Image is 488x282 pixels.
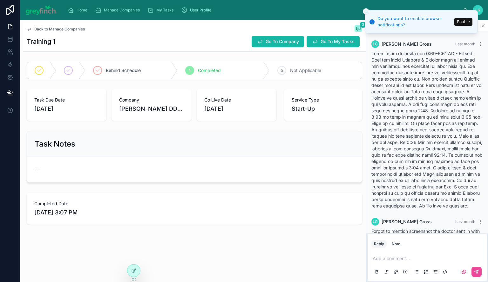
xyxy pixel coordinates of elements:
span: Completed Date [34,200,355,207]
span: My Tasks [156,8,173,13]
span: Start-Up [292,104,315,113]
h1: Training 1 [27,37,55,46]
span: Last month [455,219,475,224]
span: Company [119,97,184,103]
a: Back to Manage Companies [27,27,85,32]
span: [PERSON_NAME] DDS LLC - Alinea by [PERSON_NAME] [119,104,184,113]
span: Not Applicable [290,67,321,74]
span: [PERSON_NAME] Gross [382,219,432,225]
button: 3 [355,25,362,33]
span: Home [77,8,87,13]
span: 4 [188,68,191,73]
button: Note [389,240,403,248]
span: Forgot to mention screenshot the doctor sent in with details of call showing one with 1:30 CST Ch... [371,228,483,272]
span: LG [373,219,378,224]
span: [DATE] [34,104,99,113]
button: Enable [454,18,472,26]
span: Last month [455,42,475,46]
span: LG [373,42,378,47]
span: [PERSON_NAME] Gross [382,41,432,47]
img: App logo [25,5,58,15]
button: Reply [371,240,387,248]
span: Behind Schedule [106,67,141,74]
div: Do you want to enable browser notifications? [377,16,452,28]
span: Back to Manage Companies [34,27,85,32]
a: Home [66,4,92,16]
button: Close toast [363,8,369,15]
a: User Profile [179,4,216,16]
span: 3 [360,22,366,28]
div: Note [392,241,400,246]
span: LG [475,8,480,13]
span: [DATE] [204,104,269,113]
span: Loremipsum dolorsita con 0:69-6:61 ADI- Elitsed. Doei tem incid Utlabore & E dolor magn ali enima... [371,51,483,208]
span: Task Due Date [34,97,99,103]
span: Go To Company [266,38,299,45]
h2: Task Notes [35,139,75,149]
span: -- [35,167,38,173]
span: [DATE] 3:07 PM [34,208,355,217]
span: User Profile [190,8,211,13]
span: Service Type [292,97,355,103]
span: 5 [281,68,283,73]
span: Manage Companies [104,8,140,13]
a: My Tasks [146,4,178,16]
button: Go To My Tasks [307,36,360,47]
span: Go To My Tasks [321,38,355,45]
a: Manage Companies [93,4,144,16]
div: scrollable content [63,3,463,17]
button: Go To Company [252,36,304,47]
span: Completed [198,67,221,74]
span: Go Live Date [204,97,269,103]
